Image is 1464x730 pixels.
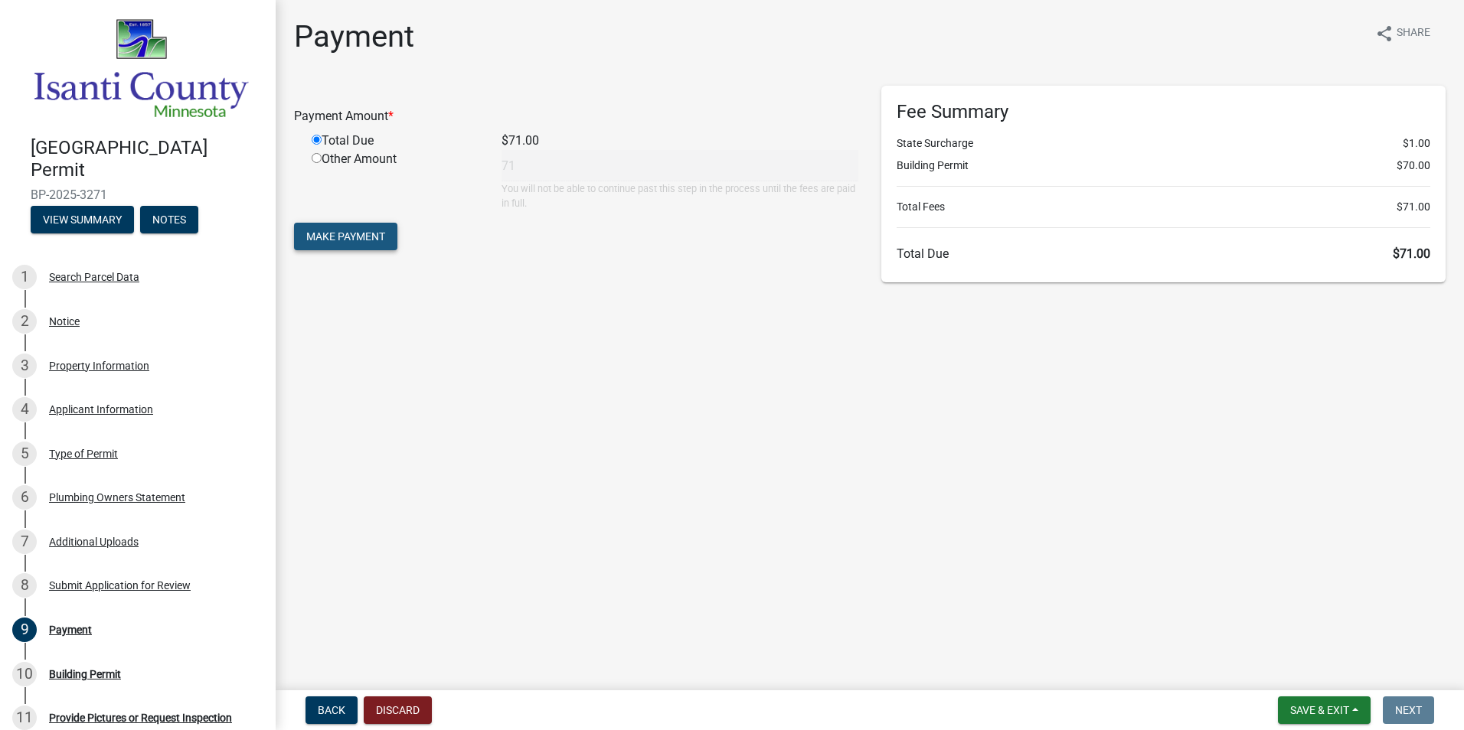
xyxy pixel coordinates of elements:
[897,199,1430,215] li: Total Fees
[49,316,80,327] div: Notice
[1397,24,1430,43] span: Share
[12,265,37,289] div: 1
[1395,704,1422,716] span: Next
[1363,18,1443,48] button: shareShare
[283,107,870,125] div: Payment Amount
[49,669,121,679] div: Building Permit
[49,492,185,503] div: Plumbing Owners Statement
[12,706,37,730] div: 11
[49,360,149,371] div: Property Information
[140,206,198,233] button: Notes
[1278,696,1371,724] button: Save & Exit
[12,573,37,598] div: 8
[1383,696,1434,724] button: Next
[490,132,870,150] div: $71.00
[49,272,139,282] div: Search Parcel Data
[12,397,37,422] div: 4
[31,187,245,202] span: BP-2025-3271
[31,137,263,181] h4: [GEOGRAPHIC_DATA] Permit
[49,624,92,635] div: Payment
[318,704,345,716] span: Back
[897,135,1430,152] li: State Surcharge
[1375,24,1394,43] i: share
[49,536,139,547] div: Additional Uploads
[306,230,385,243] span: Make Payment
[897,158,1430,174] li: Building Permit
[12,618,37,642] div: 9
[12,485,37,510] div: 6
[49,448,118,459] div: Type of Permit
[1290,704,1349,716] span: Save & Exit
[31,16,251,121] img: Isanti County, Minnesota
[1403,135,1430,152] span: $1.00
[364,696,432,724] button: Discard
[31,206,134,233] button: View Summary
[12,354,37,378] div: 3
[49,404,153,415] div: Applicant Information
[1397,158,1430,174] span: $70.00
[897,246,1430,261] h6: Total Due
[140,214,198,226] wm-modal-confirm: Notes
[294,18,414,55] h1: Payment
[31,214,134,226] wm-modal-confirm: Summary
[300,132,490,150] div: Total Due
[12,309,37,334] div: 2
[294,223,397,250] button: Make Payment
[300,150,490,210] div: Other Amount
[49,580,191,591] div: Submit Application for Review
[49,712,232,723] div: Provide Pictures or Request Inspection
[12,662,37,686] div: 10
[1393,246,1430,261] span: $71.00
[897,101,1430,123] h6: Fee Summary
[1397,199,1430,215] span: $71.00
[12,442,37,466] div: 5
[12,530,37,554] div: 7
[306,696,358,724] button: Back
